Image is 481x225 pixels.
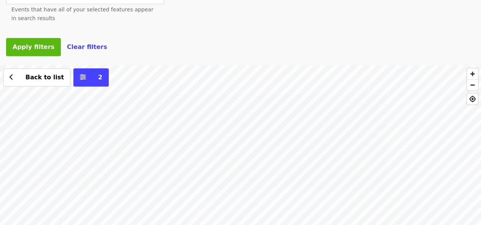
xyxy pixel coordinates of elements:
span: 2 [98,74,102,81]
button: Clear filters [67,42,107,52]
span: Clear filters [67,43,107,50]
i: chevron-left icon [10,74,13,81]
button: Zoom In [467,68,478,79]
span: Apply filters [13,43,54,50]
span: Events that have all of your selected features appear in search results [11,6,153,21]
button: Find My Location [467,93,478,104]
span: Back to list [25,74,64,81]
button: Zoom Out [467,79,478,90]
i: sliders-h icon [80,74,86,81]
button: More filters (2 selected) [73,68,109,87]
button: Back to list [3,68,70,87]
button: Apply filters [6,38,61,56]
